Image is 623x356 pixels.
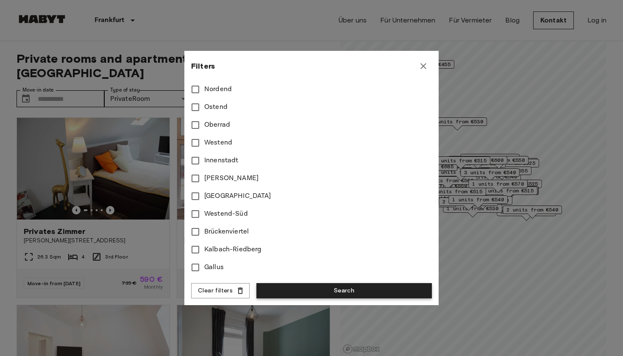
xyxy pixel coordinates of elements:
[204,138,232,148] span: Westend
[256,283,432,299] button: Search
[204,262,224,273] span: Gallus
[191,283,250,299] button: Clear filters
[204,84,232,95] span: Nordend
[204,245,261,255] span: Kalbach-Riedberg
[204,191,271,201] span: [GEOGRAPHIC_DATA]
[204,156,239,166] span: Innenstadt
[204,173,259,184] span: [PERSON_NAME]
[204,120,230,130] span: Oberrad
[204,209,248,219] span: Westend-Süd
[204,227,249,237] span: Brückenviertel
[204,102,228,112] span: Ostend
[191,61,215,71] span: Filters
